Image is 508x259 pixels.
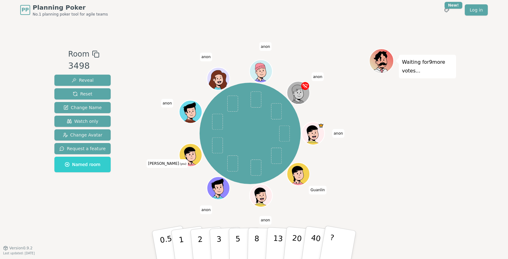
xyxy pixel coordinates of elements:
[65,161,100,168] span: Named room
[54,75,111,86] button: Reveal
[3,246,33,251] button: Version0.9.2
[20,3,108,17] a: PPPlanning PokerNo.1 planning poker tool for agile teams
[33,3,108,12] span: Planning Poker
[3,252,35,255] span: Last updated: [DATE]
[200,53,212,62] span: Click to change your name
[68,60,99,72] div: 3498
[59,146,106,152] span: Request a feature
[200,206,212,214] span: Click to change your name
[309,186,326,195] span: Click to change your name
[63,104,102,111] span: Change Name
[54,88,111,99] button: Reset
[54,143,111,154] button: Request a feature
[54,157,111,172] button: Named room
[161,99,173,108] span: Click to change your name
[146,159,188,168] span: Click to change your name
[33,12,108,17] span: No.1 planning poker tool for agile teams
[332,129,344,138] span: Click to change your name
[63,132,103,138] span: Change Avatar
[402,58,453,75] p: Waiting for 9 more votes...
[441,4,452,16] button: New!
[259,42,272,51] span: Click to change your name
[68,49,89,60] span: Room
[72,77,94,83] span: Reveal
[54,116,111,127] button: Watch only
[179,163,187,165] span: (you)
[259,216,272,225] span: Click to change your name
[9,246,33,251] span: Version 0.9.2
[465,4,488,16] a: Log in
[54,129,111,141] button: Change Avatar
[67,118,99,124] span: Watch only
[21,6,29,14] span: PP
[180,144,201,166] button: Click to change your avatar
[312,72,324,81] span: Click to change your name
[445,2,462,9] div: New!
[73,91,92,97] span: Reset
[54,102,111,113] button: Change Name
[318,123,324,128] span: anon is the host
